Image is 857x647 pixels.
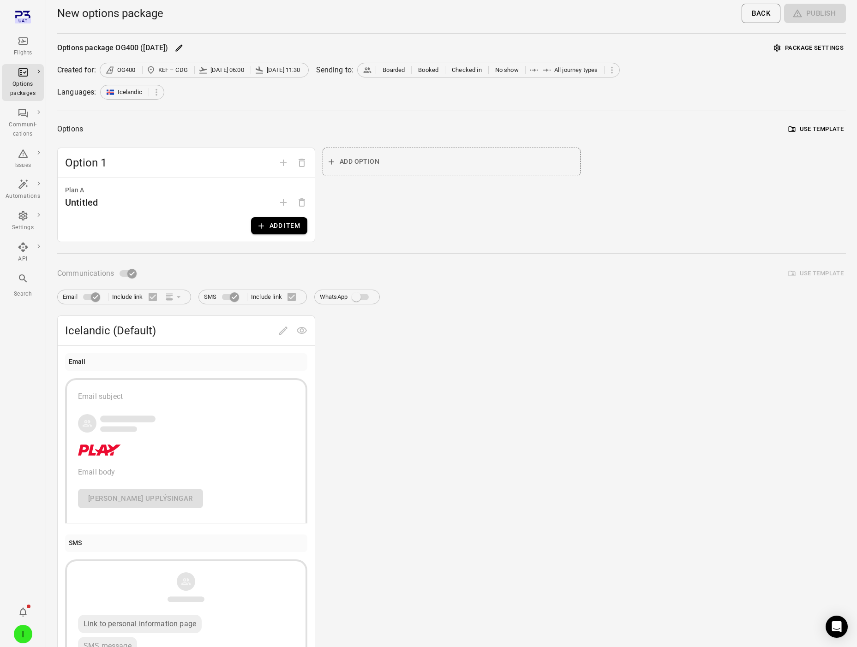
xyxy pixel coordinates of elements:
[117,65,136,75] span: OG400
[57,123,83,136] div: Options
[2,33,44,60] a: Flights
[69,538,82,548] div: SMS
[826,616,848,638] div: Open Intercom Messenger
[6,255,40,264] div: API
[383,65,405,75] span: Boarded
[6,161,40,170] div: Issues
[2,105,44,142] a: Communi-cations
[65,195,98,210] div: Untitled
[742,4,780,23] button: Back
[293,198,311,207] span: Options need to have at least one plan
[14,603,32,621] button: Notifications
[251,217,307,234] button: Add item
[6,80,40,98] div: Options packages
[786,122,846,137] button: Use template
[2,176,44,204] a: Automations
[274,158,293,166] span: Add option
[57,87,96,98] div: Languages:
[158,65,188,75] span: KEF – CDG
[293,326,311,334] span: Preview
[57,267,114,280] span: Communications
[204,288,243,306] label: SMS
[2,64,44,101] a: Options packages
[357,63,620,77] div: BoardedBookedChecked inNo showAll journey types
[100,85,164,100] div: Icelandic
[69,357,86,367] div: Email
[118,88,142,97] span: Icelandic
[2,270,44,301] button: Search
[65,185,307,196] div: Plan A
[10,621,36,647] button: Iris
[274,198,293,207] span: Add plan
[65,155,274,170] span: Option 1
[112,287,162,307] label: Include link
[57,6,163,21] h1: New options package
[63,288,104,306] label: Email
[274,326,293,334] span: Edit
[6,290,40,299] div: Search
[316,65,354,76] div: Sending to:
[418,65,438,75] span: Booked
[57,65,96,76] div: Created for:
[210,65,244,75] span: [DATE] 06:00
[267,65,300,75] span: [DATE] 11:30
[452,65,482,75] span: Checked in
[554,65,598,75] span: All journey types
[14,625,32,643] div: I
[6,48,40,58] div: Flights
[2,239,44,267] a: API
[65,323,274,338] span: Icelandic (Default)
[320,288,374,306] label: WhatsApp integration not set up. Contact Plan3 to enable this feature
[772,41,846,55] button: Package settings
[6,223,40,232] div: Settings
[293,158,311,166] span: Delete option
[57,42,168,53] div: Options package OG400 ([DATE])
[6,192,40,201] div: Automations
[2,145,44,173] a: Issues
[172,41,186,55] button: Edit
[2,208,44,235] a: Settings
[251,287,301,307] label: Include link
[495,65,519,75] span: No show
[6,120,40,139] div: Communi-cations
